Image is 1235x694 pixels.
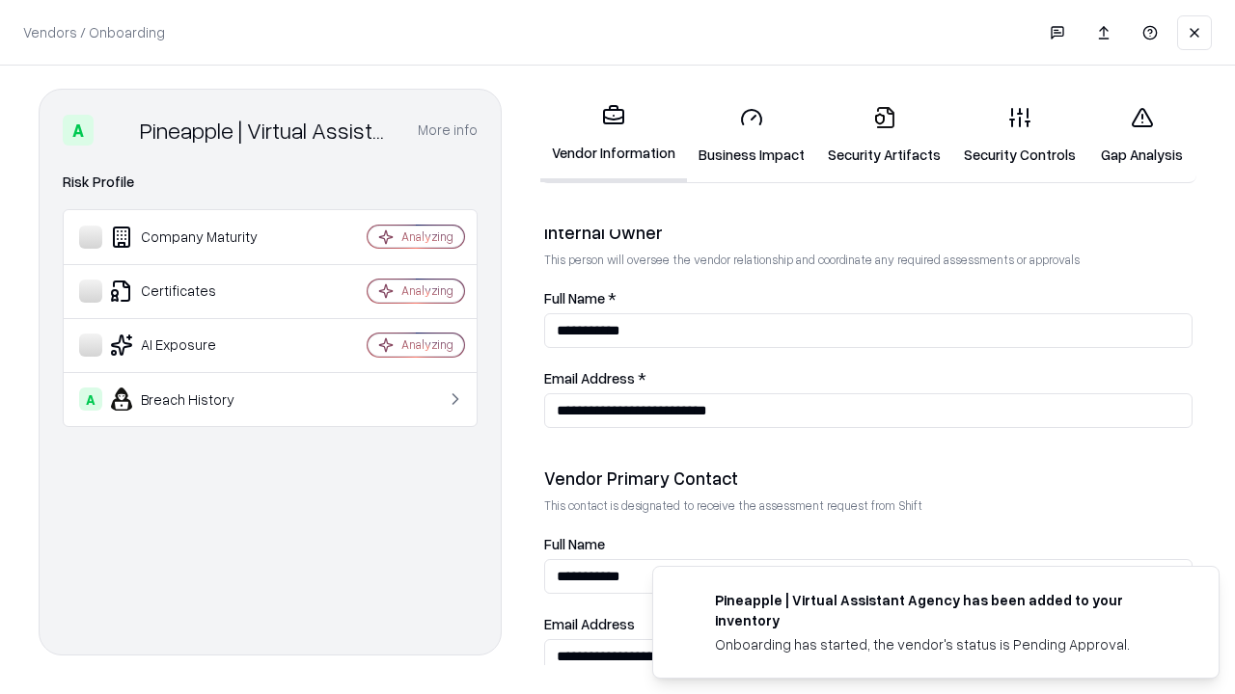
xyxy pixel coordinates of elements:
div: Certificates [79,280,310,303]
div: Internal Owner [544,221,1193,244]
button: More info [418,113,478,147]
div: Pineapple | Virtual Assistant Agency has been added to your inventory [715,590,1172,630]
p: Vendors / Onboarding [23,22,165,42]
p: This person will oversee the vendor relationship and coordinate any required assessments or appro... [544,252,1193,268]
img: Pineapple | Virtual Assistant Agency [101,115,132,146]
div: Vendor Primary Contact [544,467,1193,490]
a: Security Artifacts [816,91,952,180]
div: Analyzing [401,282,453,299]
div: Risk Profile [63,171,478,194]
label: Full Name [544,537,1193,551]
div: AI Exposure [79,334,310,357]
div: Onboarding has started, the vendor's status is Pending Approval. [715,634,1172,654]
div: Company Maturity [79,226,310,249]
label: Full Name * [544,291,1193,306]
div: A [79,387,102,411]
div: Breach History [79,387,310,411]
div: Analyzing [401,228,453,245]
a: Business Impact [687,91,816,180]
div: A [63,115,94,146]
div: Analyzing [401,336,453,353]
p: This contact is designated to receive the assessment request from Shift [544,497,1193,514]
a: Security Controls [952,91,1087,180]
img: trypineapple.com [676,590,700,613]
label: Email Address [544,617,1193,631]
a: Vendor Information [540,89,687,182]
div: Pineapple | Virtual Assistant Agency [140,115,395,146]
a: Gap Analysis [1087,91,1196,180]
label: Email Address * [544,371,1193,386]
